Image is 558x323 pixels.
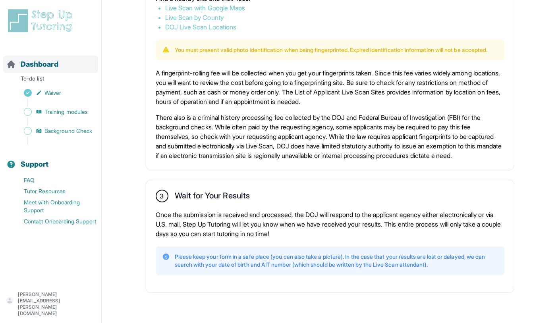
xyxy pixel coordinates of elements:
span: Training modules [44,108,88,116]
a: Training modules [6,106,101,117]
p: You must present valid photo identification when being fingerprinted. Expired identification info... [175,46,488,54]
p: Please keep your form in a safe place (you can also take a picture). In the case that your result... [175,253,498,269]
span: Background Check [44,127,92,135]
a: FAQ [6,175,101,186]
button: [PERSON_NAME][EMAIL_ADDRESS][PERSON_NAME][DOMAIN_NAME] [6,291,95,317]
a: Meet with Onboarding Support [6,197,101,216]
a: DOJ Live Scan Locations [165,23,237,31]
p: There also is a criminal history processing fee collected by the DOJ and Federal Bureau of Invest... [156,113,504,160]
button: Dashboard [3,46,98,73]
span: Waiver [44,89,61,97]
span: 3 [160,191,164,201]
a: Background Check [6,125,101,137]
p: Once the submission is received and processed, the DOJ will respond to the applicant agency eithe... [156,210,504,238]
h2: Wait for Your Results [175,191,250,204]
button: Support [3,146,98,173]
span: Support [21,159,49,170]
a: Live Scan with Google Maps [165,4,245,12]
a: Tutor Resources [6,186,101,197]
p: [PERSON_NAME][EMAIL_ADDRESS][PERSON_NAME][DOMAIN_NAME] [18,291,95,317]
p: A fingerprint-rolling fee will be collected when you get your fingerprints taken. Since this fee ... [156,68,504,106]
p: To-do list [3,75,98,86]
img: logo [6,8,77,33]
a: Contact Onboarding Support [6,216,101,227]
a: Live Scan by County [165,13,224,21]
a: Waiver [6,87,101,98]
a: Dashboard [6,59,58,70]
span: Dashboard [21,59,58,70]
